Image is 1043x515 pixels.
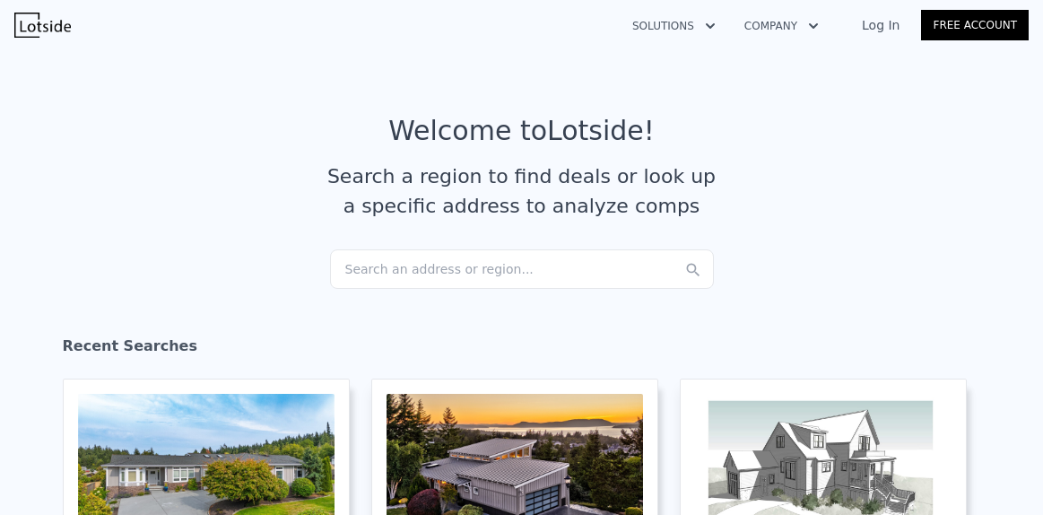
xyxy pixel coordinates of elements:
[921,10,1029,40] a: Free Account
[321,161,723,221] div: Search a region to find deals or look up a specific address to analyze comps
[618,10,730,42] button: Solutions
[840,16,921,34] a: Log In
[330,249,714,289] div: Search an address or region...
[730,10,833,42] button: Company
[14,13,71,38] img: Lotside
[63,321,981,379] div: Recent Searches
[388,115,655,147] div: Welcome to Lotside !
